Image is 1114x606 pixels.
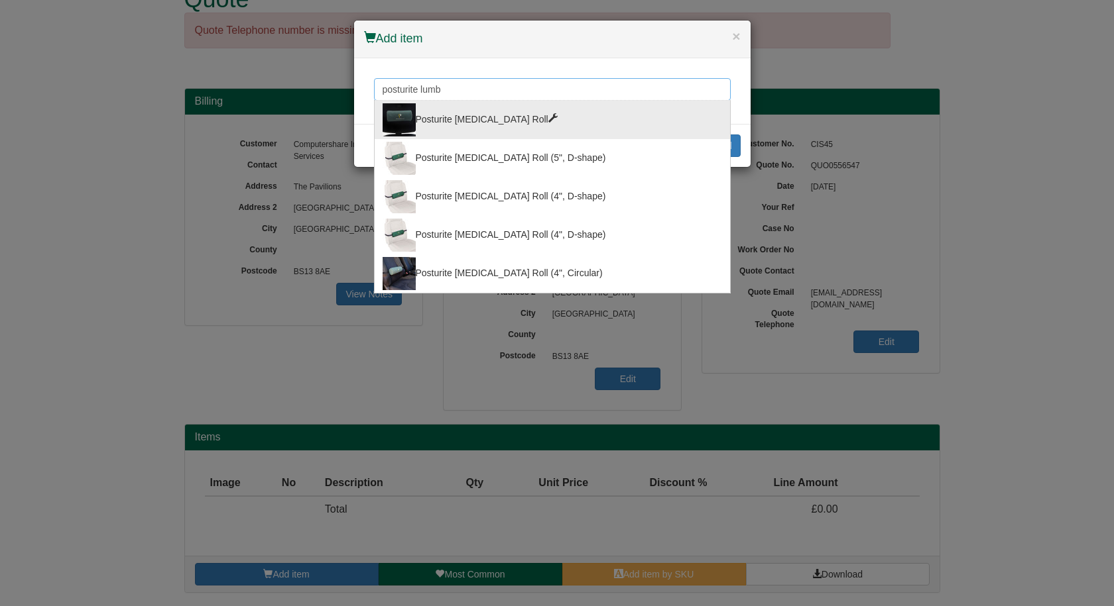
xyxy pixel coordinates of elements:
[732,29,740,43] button: ×
[383,219,416,252] img: posturite-lumbar-roll_1.jpg
[383,180,416,213] img: posturite-lumbar-roll_1.jpg
[383,142,722,175] div: Posturite [MEDICAL_DATA] Roll (5", D-shape)
[383,142,416,175] img: 4inch-lumbar.jpg
[383,103,416,136] img: posturite-lumbar-roll_d-roll.jpg
[374,78,731,101] input: Search for a product
[364,30,741,48] h4: Add item
[383,180,722,213] div: Posturite [MEDICAL_DATA] Roll (4", D-shape)
[383,103,722,136] div: Posturite [MEDICAL_DATA] Roll
[383,257,722,290] div: Posturite [MEDICAL_DATA] Roll (4", Circular)
[383,219,722,252] div: Posturite [MEDICAL_DATA] Roll (4", D-shape)
[383,257,416,290] img: circular-lumbar-in-car_close_new-2_1.jpg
